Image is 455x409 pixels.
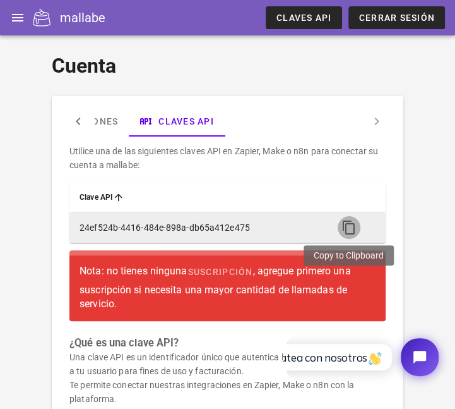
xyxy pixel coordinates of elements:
font: Claves API [158,116,214,126]
font: 24ef524b-4416-484e-898a-db65a412e475 [80,223,250,233]
font: Nota: no tienes ninguna [80,265,187,277]
font: suscripción [188,267,253,277]
button: Abrir el widget de chat [118,11,156,49]
font: Utilice una de las siguientes claves API en Zapier, Make o n8n para conectar su cuenta a mallabe: [69,146,378,170]
a: Claves API [266,6,342,29]
font: , agregue primero una suscripción si necesita una mayor cantidad de llamadas de servicio. [80,265,350,310]
iframe: Chat de Tidio [283,327,449,387]
font: Te permite conectar nuestras integraciones en Zapier, Make o n8n con la plataforma. [69,380,354,404]
font: Clave API [80,193,113,202]
font: Una clave API es un identificador único que autentica las solicitudes asociadas a tu usuario para... [69,352,380,376]
a: suscripción [187,260,252,283]
font: Cerrar sesión [359,13,435,23]
th: API Key: Sorted ascending. Activate to sort descending. [69,182,328,212]
button: Cerrar sesión [348,6,445,29]
img: 👋 [86,25,98,37]
font: ¿Qué es una clave API? [69,337,179,349]
font: mallabe [60,10,105,25]
font: Claves API [276,13,332,23]
font: Cuenta [52,54,116,78]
